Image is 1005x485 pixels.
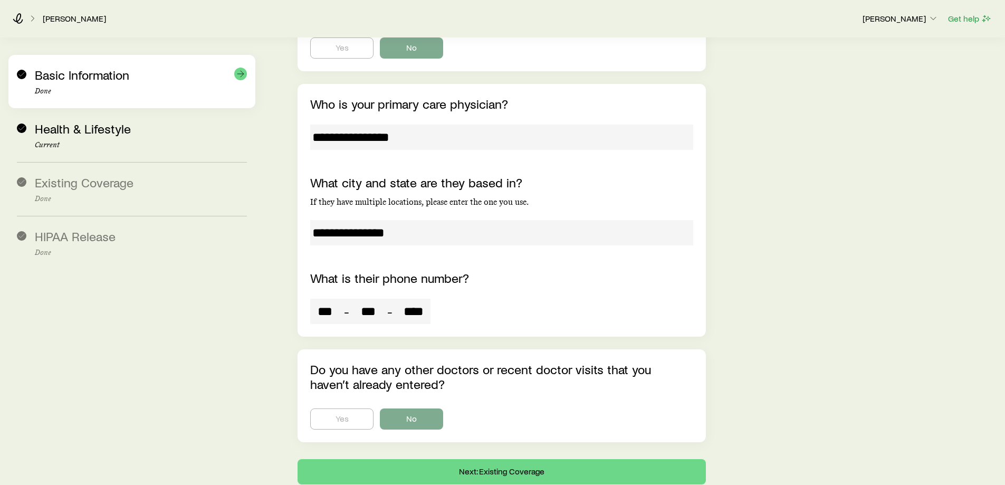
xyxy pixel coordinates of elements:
label: What city and state are they based in? [310,175,522,190]
p: Current [35,141,247,149]
a: [PERSON_NAME] [42,14,107,24]
label: What is their phone number? [310,270,469,286]
span: Existing Coverage [35,175,133,190]
p: Done [35,87,247,96]
p: Done [35,195,247,203]
span: - [344,304,349,319]
span: - [387,304,393,319]
button: Yes [310,408,374,430]
button: No [380,408,443,430]
span: Basic Information [35,67,129,82]
p: If they have multiple locations, please enter the one you use. [310,197,693,207]
p: [PERSON_NAME] [863,13,939,24]
button: Get help [947,13,992,25]
button: No [380,37,443,59]
p: Do you have any other doctors or recent doctor visits that you haven’t already entered? [310,362,693,392]
button: Next: Existing Coverage [298,459,705,484]
label: Who is your primary care physician? [310,96,508,111]
span: Health & Lifestyle [35,121,131,136]
p: Done [35,249,247,257]
span: HIPAA Release [35,229,116,244]
button: [PERSON_NAME] [862,13,939,25]
button: Yes [310,37,374,59]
